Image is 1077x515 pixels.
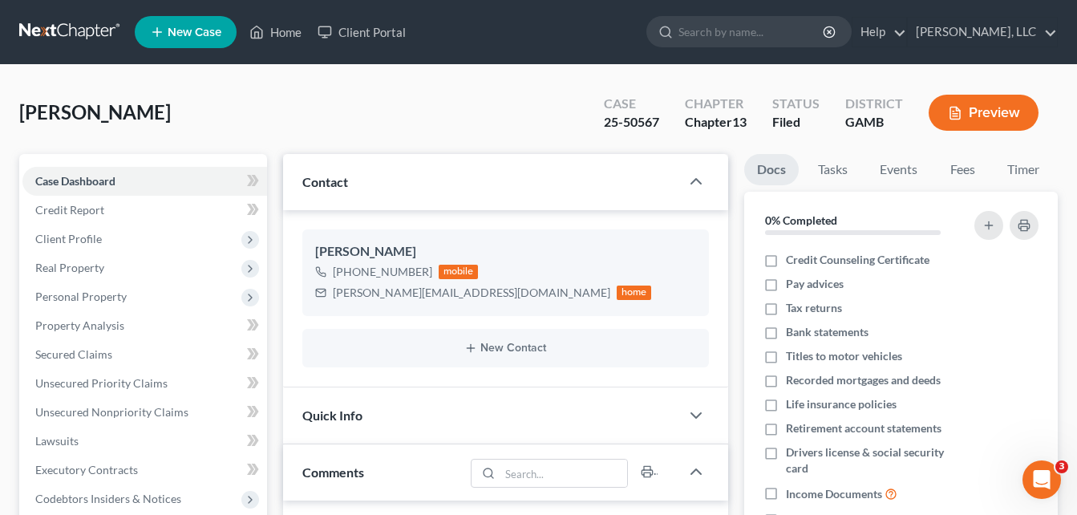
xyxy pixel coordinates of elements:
span: Retirement account statements [786,420,941,436]
button: New Contact [315,342,696,355]
a: Secured Claims [22,340,267,369]
span: Credit Counseling Certificate [786,252,929,268]
span: Recorded mortgages and deeds [786,372,941,388]
a: Help [852,18,906,47]
div: Status [772,95,820,113]
div: home [617,286,652,300]
a: Tasks [805,154,860,185]
a: Events [867,154,930,185]
span: Pay advices [786,276,844,292]
div: Chapter [685,95,747,113]
span: Quick Info [302,408,362,423]
span: Secured Claims [35,347,112,361]
a: Lawsuits [22,427,267,456]
div: GAMB [845,113,903,132]
div: 25-50567 [604,113,659,132]
strong: 0% Completed [765,213,837,227]
iframe: Intercom live chat [1022,460,1061,499]
span: New Case [168,26,221,39]
div: mobile [439,265,479,279]
button: Preview [929,95,1039,131]
a: Client Portal [310,18,414,47]
span: Codebtors Insiders & Notices [35,492,181,505]
span: Property Analysis [35,318,124,332]
a: Property Analysis [22,311,267,340]
a: Timer [994,154,1052,185]
span: Income Documents [786,486,882,502]
div: District [845,95,903,113]
a: Unsecured Nonpriority Claims [22,398,267,427]
span: Real Property [35,261,104,274]
span: Unsecured Priority Claims [35,376,168,390]
a: Credit Report [22,196,267,225]
span: Executory Contracts [35,463,138,476]
span: 13 [732,114,747,129]
a: Docs [744,154,799,185]
span: Comments [302,464,364,480]
div: [PHONE_NUMBER] [333,264,432,280]
span: Drivers license & social security card [786,444,966,476]
a: Executory Contracts [22,456,267,485]
a: Case Dashboard [22,167,267,196]
input: Search... [500,460,628,487]
div: [PERSON_NAME] [315,242,696,262]
span: Credit Report [35,203,104,217]
a: Unsecured Priority Claims [22,369,267,398]
span: 3 [1055,460,1068,473]
span: Life insurance policies [786,396,897,412]
span: Client Profile [35,232,102,245]
div: Filed [772,113,820,132]
span: Bank statements [786,324,868,340]
span: Personal Property [35,290,127,303]
span: [PERSON_NAME] [19,100,171,124]
div: Chapter [685,113,747,132]
span: Lawsuits [35,434,79,448]
span: Contact [302,174,348,189]
span: Titles to motor vehicles [786,348,902,364]
a: [PERSON_NAME], LLC [908,18,1057,47]
input: Search by name... [678,17,825,47]
a: Home [241,18,310,47]
a: Fees [937,154,988,185]
span: Case Dashboard [35,174,115,188]
span: Unsecured Nonpriority Claims [35,405,188,419]
span: Tax returns [786,300,842,316]
div: [PERSON_NAME][EMAIL_ADDRESS][DOMAIN_NAME] [333,285,610,301]
div: Case [604,95,659,113]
